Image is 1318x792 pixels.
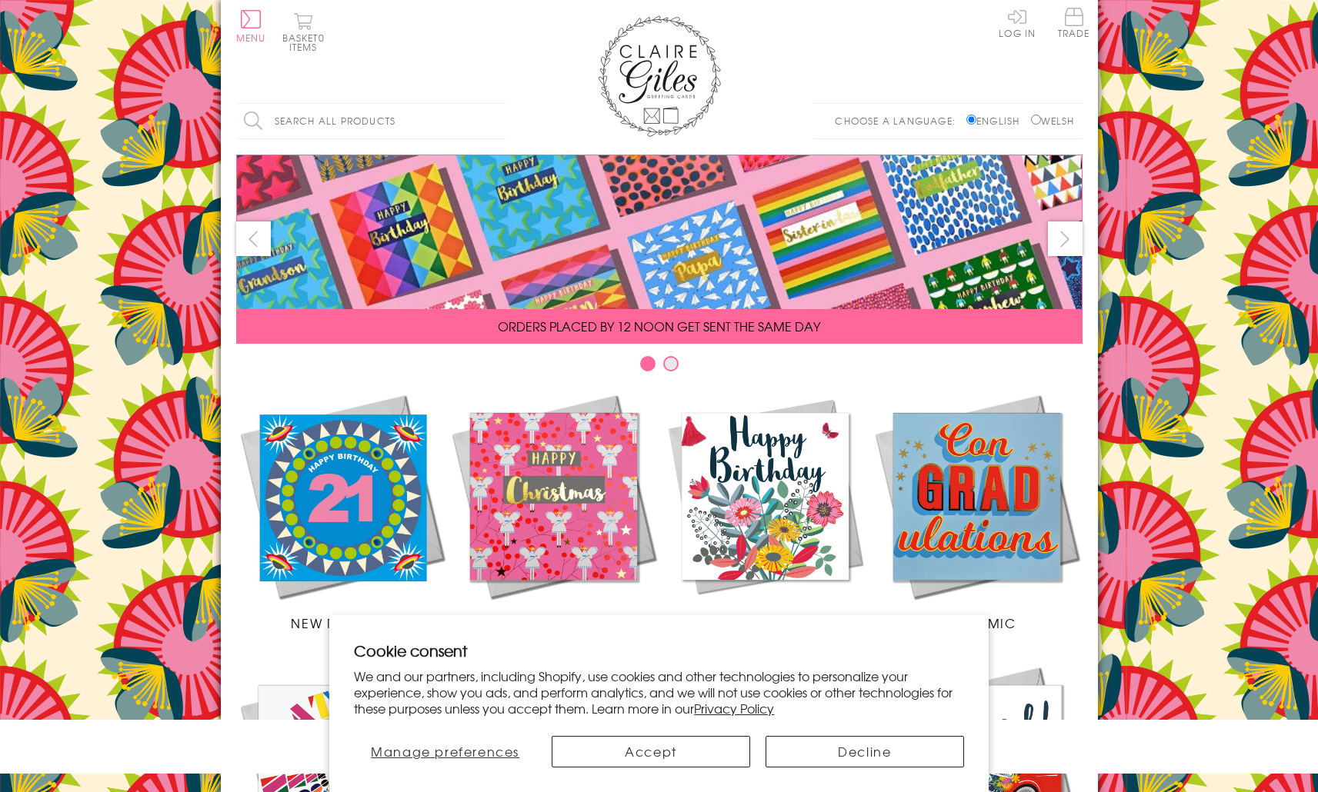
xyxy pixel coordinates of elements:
a: Birthdays [659,391,871,632]
span: ORDERS PLACED BY 12 NOON GET SENT THE SAME DAY [498,317,820,335]
input: English [966,115,976,125]
span: Birthdays [728,614,802,632]
button: next [1048,221,1083,256]
div: Carousel Pagination [236,355,1083,379]
input: Search all products [236,104,506,138]
button: Decline [766,736,964,767]
p: Choose a language: [835,114,963,128]
button: Basket0 items [282,12,325,52]
a: Christmas [448,391,659,632]
a: New Releases [236,391,448,632]
button: Carousel Page 2 [663,356,679,371]
span: Trade [1058,8,1090,38]
input: Welsh [1031,115,1041,125]
span: Menu [236,31,266,45]
span: Manage preferences [371,742,519,760]
span: Academic [937,614,1016,632]
button: prev [236,221,271,256]
span: Christmas [514,614,592,632]
button: Accept [552,736,750,767]
a: Privacy Policy [694,699,774,717]
button: Menu [236,10,266,42]
a: Academic [871,391,1083,632]
button: Carousel Page 1 (Current Slide) [640,356,656,371]
label: English [966,114,1027,128]
a: Trade [1058,8,1090,41]
span: 0 items [289,31,325,54]
button: Manage preferences [354,736,536,767]
h2: Cookie consent [354,640,964,661]
input: Search [490,104,506,138]
label: Welsh [1031,114,1075,128]
p: We and our partners, including Shopify, use cookies and other technologies to personalize your ex... [354,668,964,716]
img: Claire Giles Greetings Cards [598,15,721,137]
span: New Releases [291,614,392,632]
a: Log In [999,8,1036,38]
